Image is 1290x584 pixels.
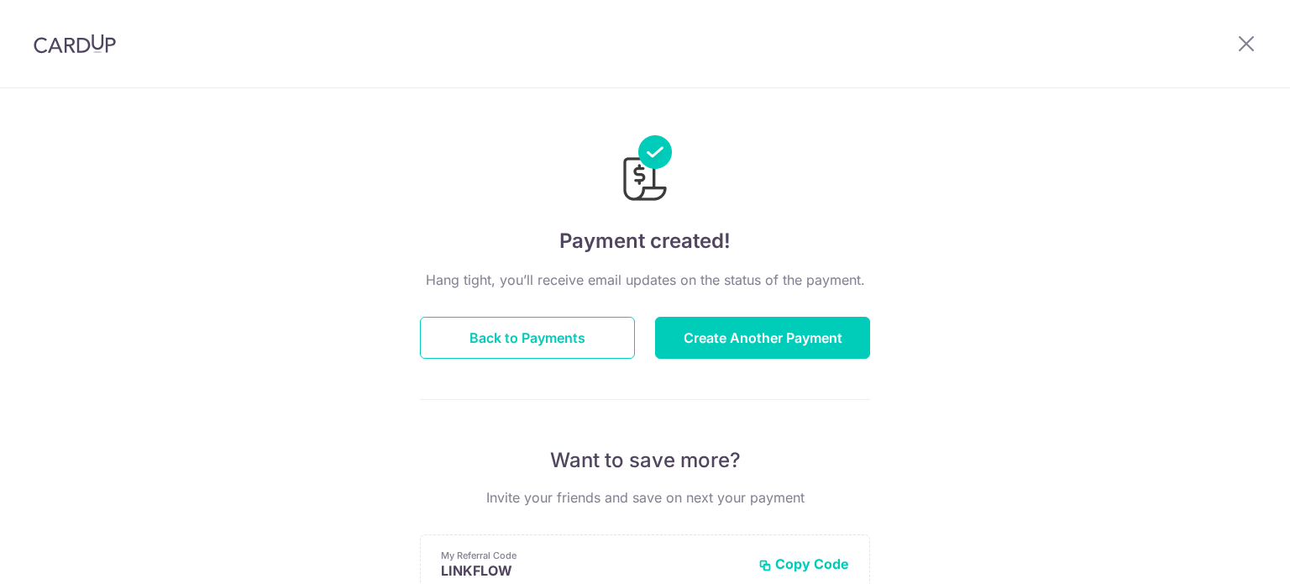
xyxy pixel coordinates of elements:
[34,34,116,54] img: CardUp
[441,562,745,579] p: LINKFLOW
[441,549,745,562] p: My Referral Code
[420,226,870,256] h4: Payment created!
[420,270,870,290] p: Hang tight, you’ll receive email updates on the status of the payment.
[655,317,870,359] button: Create Another Payment
[420,487,870,508] p: Invite your friends and save on next your payment
[758,555,849,572] button: Copy Code
[420,317,635,359] button: Back to Payments
[420,447,870,474] p: Want to save more?
[618,135,672,206] img: Payments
